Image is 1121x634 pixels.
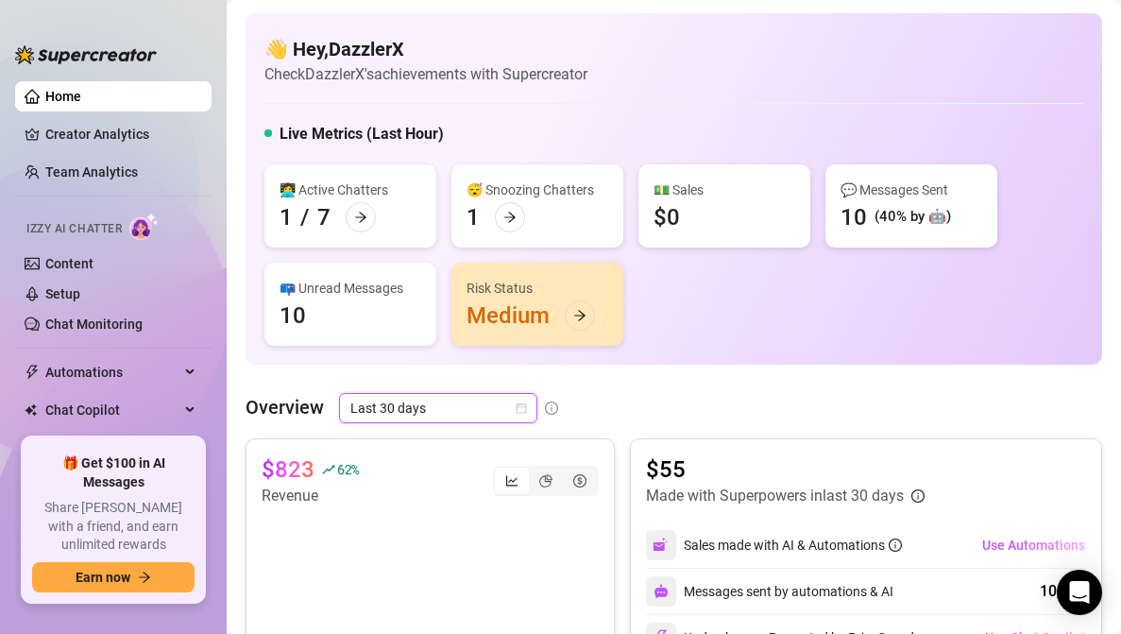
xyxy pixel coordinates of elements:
[646,454,925,485] article: $55
[32,562,195,592] button: Earn nowarrow-right
[280,202,293,232] div: 1
[138,571,151,584] span: arrow-right
[467,202,480,232] div: 1
[32,454,195,491] span: 🎁 Get $100 in AI Messages
[322,463,335,476] span: rise
[684,535,902,556] div: Sales made with AI & Automations
[573,474,586,488] span: dollar-circle
[467,278,608,299] div: Risk Status
[503,211,517,224] span: arrow-right
[76,570,130,585] span: Earn now
[337,460,359,478] span: 62 %
[1040,580,1086,603] div: 10,233
[654,180,795,200] div: 💵 Sales
[654,584,669,599] img: svg%3e
[129,213,159,240] img: AI Chatter
[646,576,893,607] div: Messages sent by automations & AI
[264,62,587,86] article: Check DazzlerX's achievements with Supercreator
[32,499,195,555] span: Share [PERSON_NAME] with a friend, and earn unlimited rewards
[15,45,157,64] img: logo-BBDzfeDw.svg
[841,202,867,232] div: 10
[653,537,670,554] img: svg%3e
[354,211,367,224] span: arrow-right
[45,317,143,332] a: Chat Monitoring
[280,123,444,146] h5: Live Metrics (Last Hour)
[539,474,552,488] span: pie-chart
[467,180,608,200] div: 😴 Snoozing Chatters
[45,286,80,301] a: Setup
[45,395,179,425] span: Chat Copilot
[246,393,324,421] article: Overview
[45,89,81,104] a: Home
[573,309,586,322] span: arrow-right
[280,278,421,299] div: 📪 Unread Messages
[45,119,196,149] a: Creator Analytics
[516,403,527,414] span: calendar
[911,489,925,503] span: info-circle
[25,403,37,417] img: Chat Copilot
[981,530,1086,560] button: Use Automations
[889,539,902,552] span: info-circle
[982,538,1085,553] span: Use Automations
[280,180,421,200] div: 👩‍💻 Active Chatters
[26,220,122,238] span: Izzy AI Chatter
[45,357,179,387] span: Automations
[841,180,982,200] div: 💬 Messages Sent
[493,466,599,496] div: segmented control
[262,454,314,485] article: $823
[505,474,518,488] span: line-chart
[280,300,306,331] div: 10
[45,164,138,180] a: Team Analytics
[875,206,951,229] div: (40% by 🤖)
[350,394,526,422] span: Last 30 days
[264,36,587,62] h4: 👋 Hey, DazzlerX
[45,256,93,271] a: Content
[1057,570,1102,615] div: Open Intercom Messenger
[646,485,904,507] article: Made with Superpowers in last 30 days
[262,485,359,507] article: Revenue
[654,202,680,232] div: $0
[545,402,558,415] span: info-circle
[25,365,40,380] span: thunderbolt
[317,202,331,232] div: 7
